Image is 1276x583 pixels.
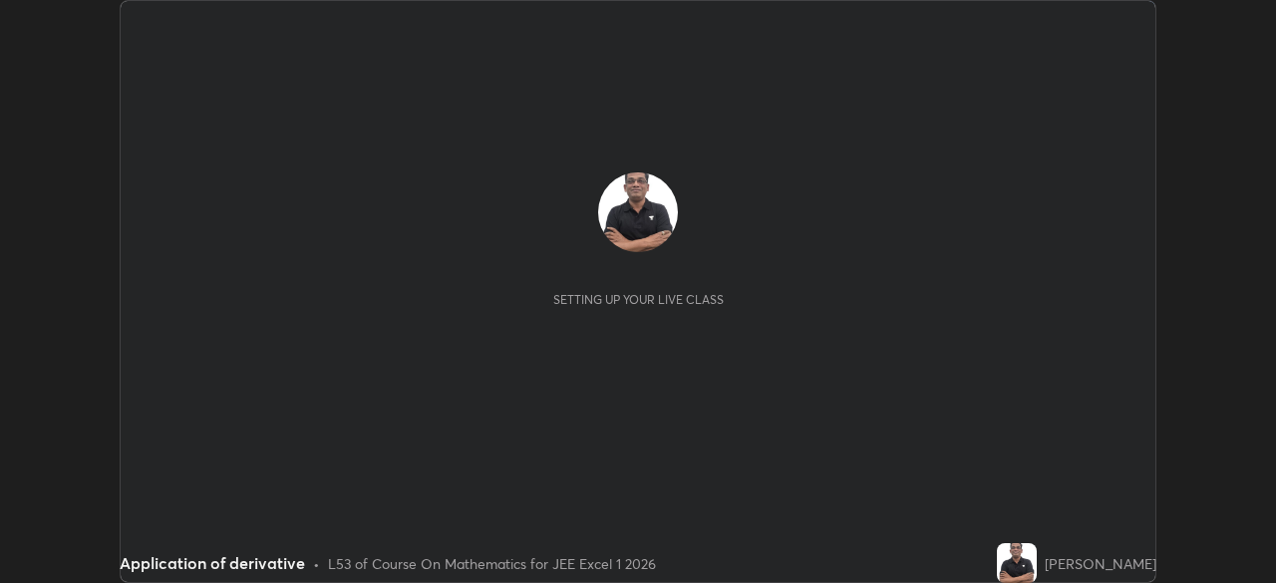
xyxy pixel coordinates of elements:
[313,553,320,574] div: •
[553,292,724,307] div: Setting up your live class
[598,172,678,252] img: 68f5c4e3b5444b35b37347a9023640a5.jpg
[120,551,305,575] div: Application of derivative
[328,553,656,574] div: L53 of Course On Mathematics for JEE Excel 1 2026
[997,543,1037,583] img: 68f5c4e3b5444b35b37347a9023640a5.jpg
[1045,553,1156,574] div: [PERSON_NAME]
